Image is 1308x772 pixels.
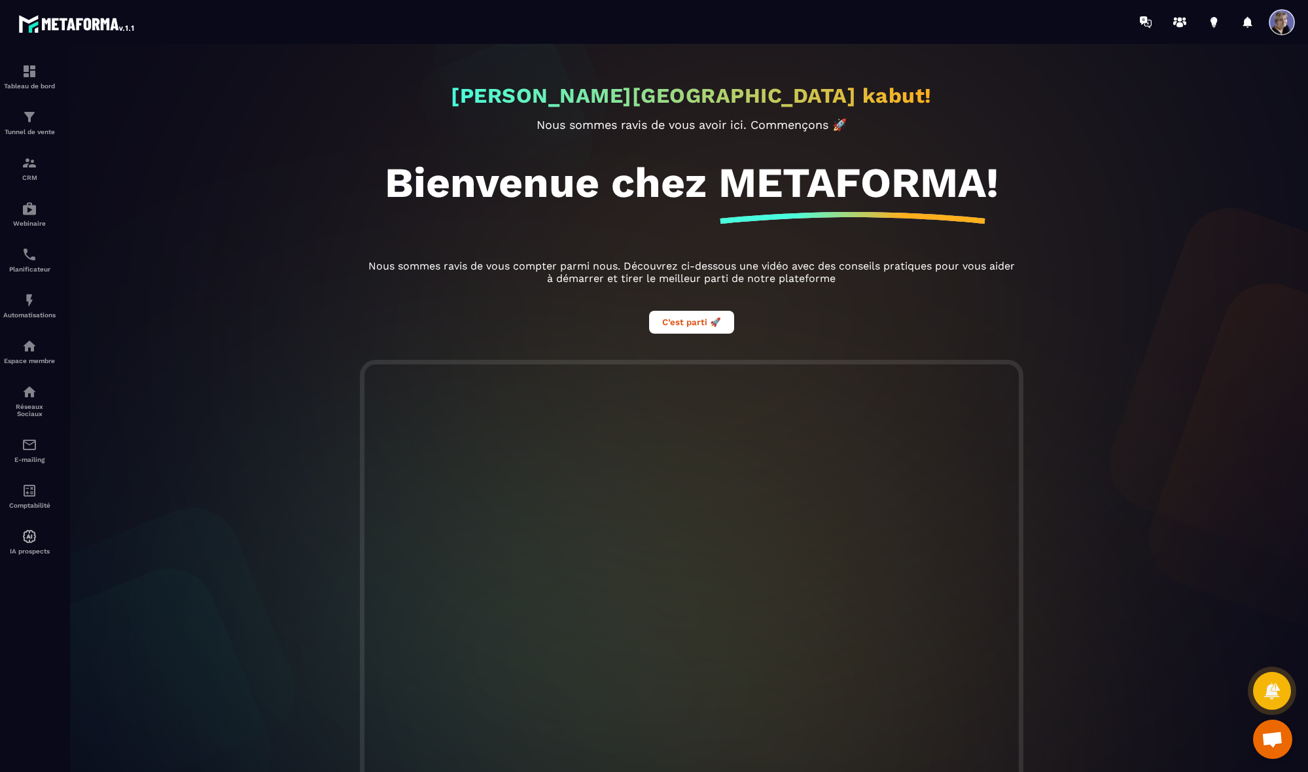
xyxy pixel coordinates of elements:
p: Nous sommes ravis de vous compter parmi nous. Découvrez ci-dessous une vidéo avec des conseils pr... [364,260,1019,285]
a: emailemailE-mailing [3,427,56,473]
a: social-networksocial-networkRéseaux Sociaux [3,374,56,427]
img: automations [22,292,37,308]
a: automationsautomationsEspace membre [3,328,56,374]
p: Réseaux Sociaux [3,403,56,417]
h1: Bienvenue chez METAFORMA! [385,158,999,207]
h2: [PERSON_NAME][GEOGRAPHIC_DATA] kabut! [451,83,932,108]
a: C’est parti 🚀 [649,315,734,328]
a: Ouvrir le chat [1253,720,1292,759]
p: Nous sommes ravis de vous avoir ici. Commençons 🚀 [364,118,1019,132]
a: automationsautomationsAutomatisations [3,283,56,328]
img: automations [22,338,37,354]
img: scheduler [22,247,37,262]
img: accountant [22,483,37,499]
a: formationformationTableau de bord [3,54,56,99]
img: formation [22,109,37,125]
button: C’est parti 🚀 [649,311,734,334]
p: Automatisations [3,311,56,319]
p: E-mailing [3,456,56,463]
p: Espace membre [3,357,56,364]
img: social-network [22,384,37,400]
a: automationsautomationsWebinaire [3,191,56,237]
a: accountantaccountantComptabilité [3,473,56,519]
p: Tableau de bord [3,82,56,90]
img: formation [22,63,37,79]
p: Comptabilité [3,502,56,509]
a: formationformationCRM [3,145,56,191]
img: logo [18,12,136,35]
img: email [22,437,37,453]
img: automations [22,201,37,217]
img: formation [22,155,37,171]
img: automations [22,529,37,544]
a: formationformationTunnel de vente [3,99,56,145]
p: Webinaire [3,220,56,227]
a: schedulerschedulerPlanificateur [3,237,56,283]
p: CRM [3,174,56,181]
p: Planificateur [3,266,56,273]
p: Tunnel de vente [3,128,56,135]
p: IA prospects [3,548,56,555]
